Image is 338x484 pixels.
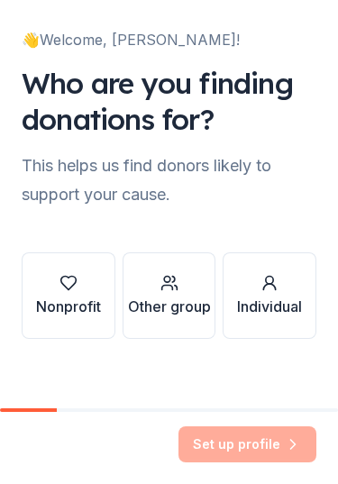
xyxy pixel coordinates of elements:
[123,252,216,339] button: Other group
[22,65,316,137] div: Who are you finding donations for?
[22,29,316,50] div: 👋 Welcome, [PERSON_NAME]!
[128,296,211,317] div: Other group
[223,252,316,339] button: Individual
[237,296,302,317] div: Individual
[22,252,115,339] button: Nonprofit
[36,296,101,317] div: Nonprofit
[22,151,316,209] div: This helps us find donors likely to support your cause.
